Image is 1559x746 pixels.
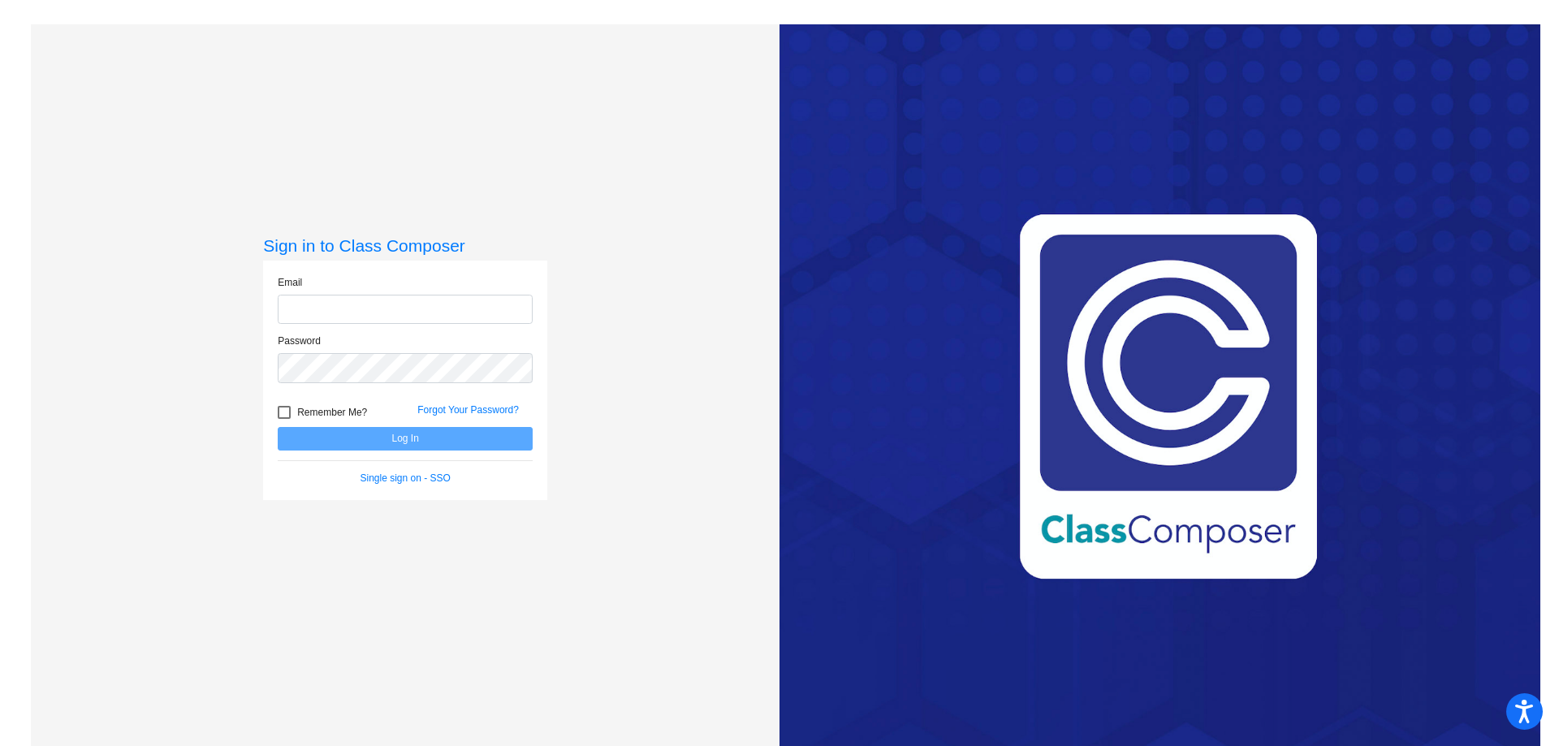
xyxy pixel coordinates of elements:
span: Remember Me? [297,403,367,422]
label: Password [278,334,321,348]
label: Email [278,275,302,290]
h3: Sign in to Class Composer [263,235,547,256]
a: Forgot Your Password? [417,404,519,416]
a: Single sign on - SSO [361,472,451,484]
button: Log In [278,427,533,451]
